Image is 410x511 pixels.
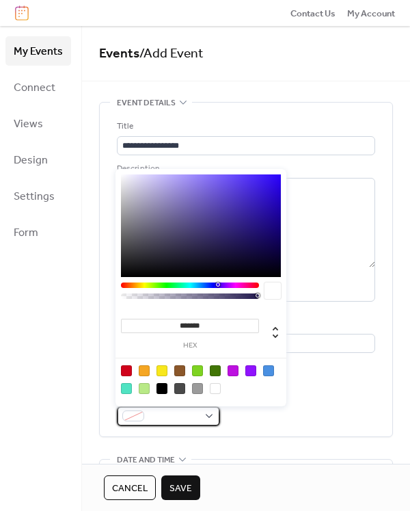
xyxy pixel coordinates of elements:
[192,383,203,394] div: #9B9B9B
[117,453,175,467] span: Date and time
[14,41,63,62] span: My Events
[161,475,200,500] button: Save
[228,365,238,376] div: #BD10E0
[99,41,139,66] a: Events
[5,36,71,66] a: My Events
[14,77,55,99] span: Connect
[139,383,150,394] div: #B8E986
[169,482,192,495] span: Save
[5,109,71,138] a: Views
[192,365,203,376] div: #7ED321
[290,7,336,21] span: Contact Us
[156,365,167,376] div: #F8E71C
[290,6,336,20] a: Contact Us
[5,218,71,247] a: Form
[139,365,150,376] div: #F5A623
[5,73,71,102] a: Connect
[174,365,185,376] div: #8B572A
[5,181,71,211] a: Settings
[117,120,372,133] div: Title
[121,342,259,350] label: hex
[104,475,156,500] button: Cancel
[263,365,274,376] div: #4A90E2
[14,114,43,135] span: Views
[117,96,176,110] span: Event details
[210,383,221,394] div: #FFFFFF
[14,222,38,244] span: Form
[121,365,132,376] div: #D0021B
[347,7,395,21] span: My Account
[210,365,221,376] div: #417505
[5,145,71,174] a: Design
[14,186,55,207] span: Settings
[174,383,185,394] div: #4A4A4A
[112,482,148,495] span: Cancel
[117,162,372,176] div: Description
[347,6,395,20] a: My Account
[156,383,167,394] div: #000000
[139,41,204,66] span: / Add Event
[15,5,29,21] img: logo
[245,365,256,376] div: #9013FE
[14,150,48,171] span: Design
[121,383,132,394] div: #50E3C2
